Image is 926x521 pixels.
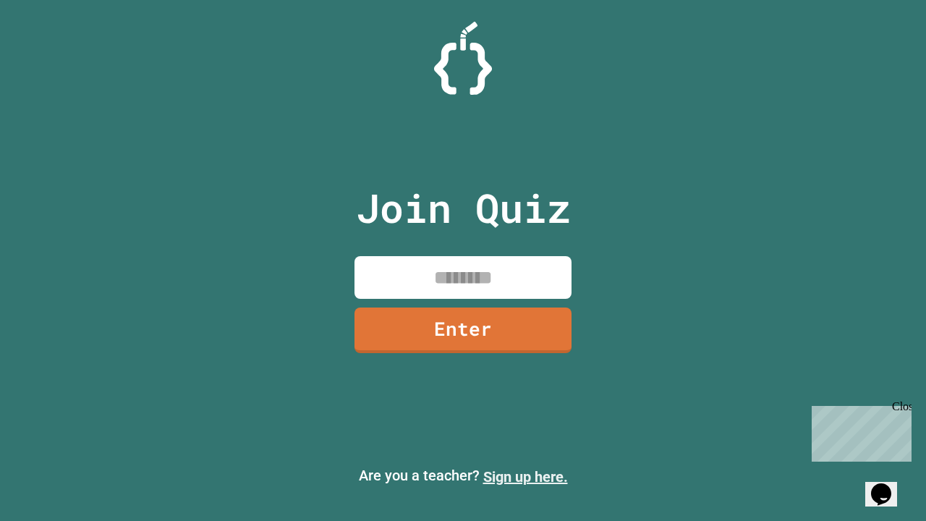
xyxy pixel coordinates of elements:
a: Sign up here. [483,468,568,486]
a: Enter [354,308,572,353]
div: Chat with us now!Close [6,6,100,92]
p: Are you a teacher? [12,465,914,488]
p: Join Quiz [356,178,571,238]
iframe: chat widget [806,400,912,462]
iframe: chat widget [865,463,912,507]
img: Logo.svg [434,22,492,95]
